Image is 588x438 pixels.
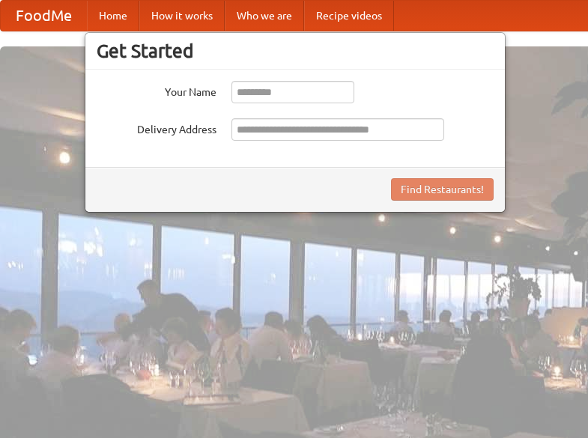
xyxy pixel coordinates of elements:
[139,1,225,31] a: How it works
[225,1,304,31] a: Who we are
[304,1,394,31] a: Recipe videos
[1,1,87,31] a: FoodMe
[97,40,494,62] h3: Get Started
[97,81,216,100] label: Your Name
[87,1,139,31] a: Home
[97,118,216,137] label: Delivery Address
[391,178,494,201] button: Find Restaurants!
